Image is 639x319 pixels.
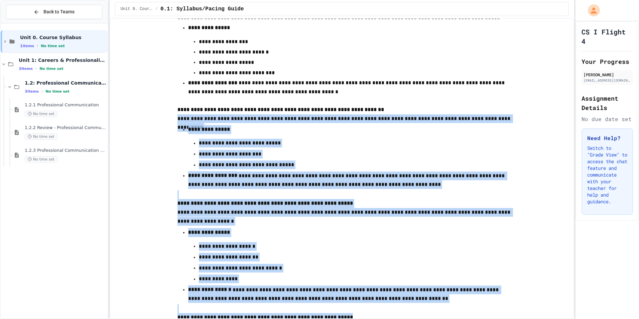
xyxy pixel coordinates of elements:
div: My Account [581,3,602,18]
h2: Assignment Details [582,94,633,112]
span: 0.1: Syllabus/Pacing Guide [160,5,244,13]
span: No time set [25,133,57,140]
span: 3 items [19,67,33,71]
div: [PERSON_NAME] [584,72,631,78]
span: Unit 1: Careers & Professionalism [19,57,106,63]
span: Unit 0. Course Syllabus [121,6,153,12]
span: No time set [45,89,70,94]
span: Unit 0. Course Syllabus [20,34,106,40]
p: Switch to "Grade View" to access the chat feature and communicate with your teacher for help and ... [587,145,627,205]
span: No time set [25,111,57,117]
span: • [35,66,37,71]
div: [EMAIL_ADDRESS][DOMAIN_NAME] [584,78,631,83]
h3: Need Help? [587,134,627,142]
span: / [155,6,158,12]
span: 3 items [25,89,39,94]
div: No due date set [582,115,633,123]
span: Back to Teams [43,8,75,15]
span: No time set [25,156,57,163]
span: • [41,89,43,94]
span: 1.2.3 Professional Communication Challenge [25,148,106,153]
span: 1.2.2 Review - Professional Communication [25,125,106,131]
span: No time set [39,67,63,71]
span: 1.2.1 Professional Communication [25,102,106,108]
span: No time set [41,44,65,48]
button: Back to Teams [6,5,102,19]
h1: CS I Flight 4 [582,27,633,46]
h2: Your Progress [582,57,633,66]
span: 1.2: Professional Communication [25,80,106,86]
span: 1 items [20,44,34,48]
span: • [37,43,38,48]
